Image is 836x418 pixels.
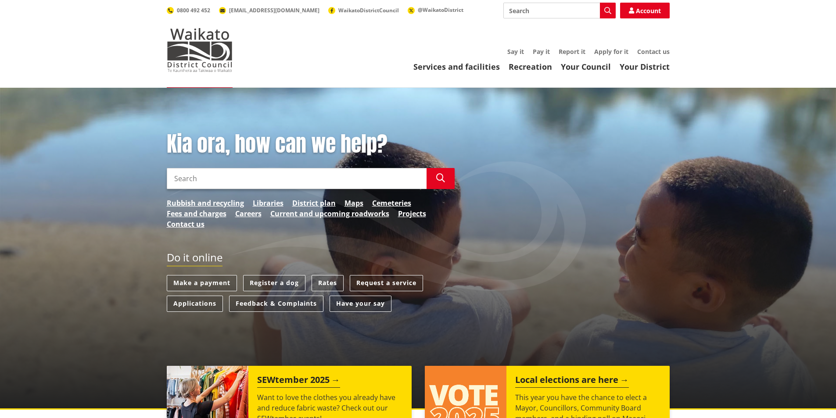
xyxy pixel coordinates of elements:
[338,7,399,14] span: WaikatoDistrictCouncil
[167,219,205,229] a: Contact us
[167,132,455,157] h1: Kia ora, how can we help?
[515,375,629,388] h2: Local elections are here
[243,275,305,291] a: Register a dog
[637,47,670,56] a: Contact us
[167,28,233,72] img: Waikato District Council - Te Kaunihera aa Takiwaa o Waikato
[167,251,222,267] h2: Do it online
[372,198,411,208] a: Cemeteries
[533,47,550,56] a: Pay it
[167,208,226,219] a: Fees and charges
[219,7,319,14] a: [EMAIL_ADDRESS][DOMAIN_NAME]
[620,3,670,18] a: Account
[594,47,628,56] a: Apply for it
[509,61,552,72] a: Recreation
[312,275,344,291] a: Rates
[408,6,463,14] a: @WaikatoDistrict
[559,47,585,56] a: Report it
[398,208,426,219] a: Projects
[167,7,210,14] a: 0800 492 452
[167,296,223,312] a: Applications
[229,296,323,312] a: Feedback & Complaints
[229,7,319,14] span: [EMAIL_ADDRESS][DOMAIN_NAME]
[177,7,210,14] span: 0800 492 452
[167,275,237,291] a: Make a payment
[253,198,283,208] a: Libraries
[507,47,524,56] a: Say it
[344,198,363,208] a: Maps
[270,208,389,219] a: Current and upcoming roadworks
[292,198,336,208] a: District plan
[350,275,423,291] a: Request a service
[418,6,463,14] span: @WaikatoDistrict
[561,61,611,72] a: Your Council
[328,7,399,14] a: WaikatoDistrictCouncil
[167,198,244,208] a: Rubbish and recycling
[503,3,616,18] input: Search input
[235,208,262,219] a: Careers
[257,375,340,388] h2: SEWtember 2025
[413,61,500,72] a: Services and facilities
[167,168,427,189] input: Search input
[330,296,391,312] a: Have your say
[620,61,670,72] a: Your District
